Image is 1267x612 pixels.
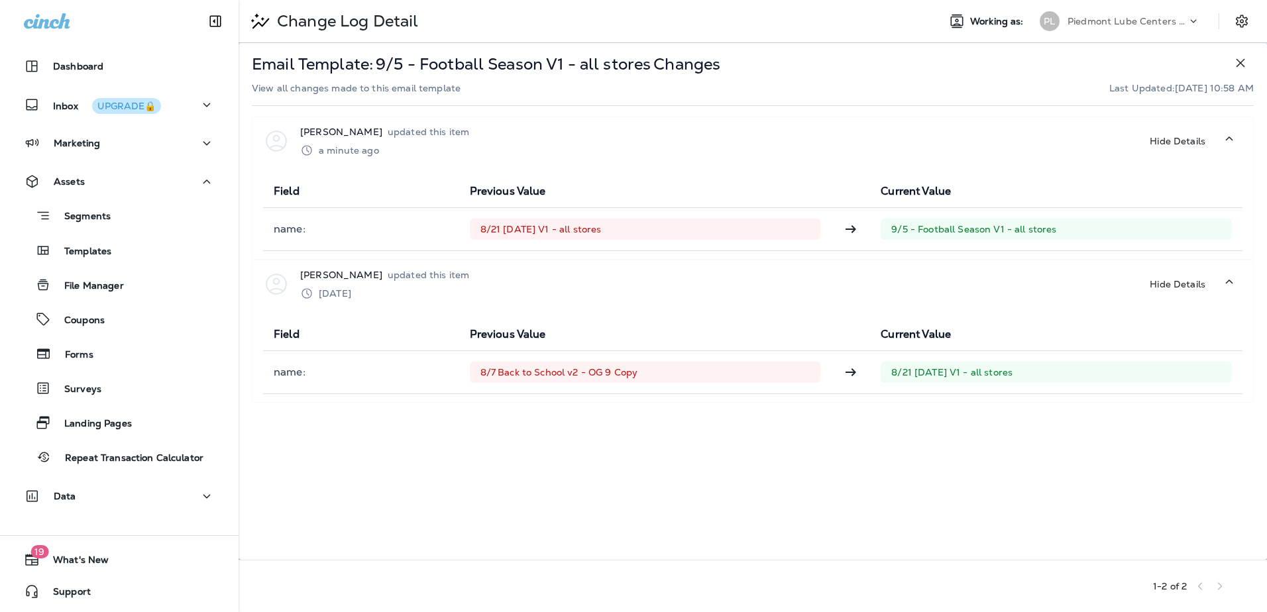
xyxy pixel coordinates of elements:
[52,349,93,362] p: Forms
[1109,83,1254,93] p: Last Updated: [DATE] 10:58 AM
[470,186,821,197] p: Previous Value
[274,329,449,340] p: Field
[272,11,418,31] p: Change Log Detail
[13,53,225,79] button: Dashboard
[1153,581,1187,591] div: 1 - 2 of 2
[51,315,105,327] p: Coupons
[13,409,225,436] button: Landing Pages
[1040,11,1060,31] div: PL
[1150,279,1205,289] p: Hide Details
[480,367,810,378] p: 8/7 Back to School v2 - OG 9 Copy
[653,56,720,72] p: Changes
[252,81,461,95] p: View all changes made to this email template
[97,101,156,111] div: UPGRADE🔒
[470,329,821,340] p: Previous Value
[13,201,225,230] button: Segments
[970,16,1026,27] span: Working as:
[1068,16,1187,26] p: Piedmont Lube Centers LLC
[30,545,48,558] span: 19
[51,418,132,431] p: Landing Pages
[300,268,382,281] p: [PERSON_NAME]
[1150,136,1205,146] p: Hide Details
[13,578,225,605] button: Support
[881,186,1232,197] p: Current Value
[274,366,449,379] p: name :
[51,280,124,293] p: File Manager
[13,130,225,156] button: Marketing
[480,224,810,234] p: 8/21 [DATE] V1 - all stores
[40,586,91,602] span: Support
[319,287,351,300] div: Aug 19, 2025 10:12 AM
[891,224,1221,234] p: 9/5 - Football Season V1 - all stores
[13,443,225,471] button: Repeat Transaction Calculator
[92,98,161,114] button: UPGRADE🔒
[319,145,379,156] p: a minute ago
[13,340,225,368] button: Forms
[13,168,225,195] button: Assets
[300,125,382,138] p: [PERSON_NAME]
[54,491,76,501] p: Data
[13,271,225,299] button: File Manager
[54,138,100,148] p: Marketing
[54,176,85,187] p: Assets
[891,367,1221,378] p: 8/21 [DATE] V1 - all stores
[51,383,101,396] p: Surveys
[51,246,111,258] p: Templates
[53,98,161,112] p: Inbox
[53,61,103,72] p: Dashboard
[252,56,373,72] p: Email Template:
[40,554,109,570] span: What's New
[319,144,379,157] div: Sep 3, 2025 10:57 AM
[197,8,234,34] button: Collapse Sidebar
[13,236,225,264] button: Templates
[13,483,225,509] button: Data
[1230,9,1254,33] button: Settings
[13,91,225,118] button: InboxUPGRADE🔒
[388,127,469,137] p: updated this item
[13,374,225,402] button: Surveys
[881,329,1232,340] p: Current Value
[376,56,651,72] p: 9/5 - Football Season V1 - all stores
[274,186,449,197] p: Field
[319,288,351,299] p: [DATE]
[51,211,111,224] p: Segments
[52,452,203,465] p: Repeat Transaction Calculator
[274,223,449,236] p: name :
[13,546,225,573] button: 19What's New
[13,305,225,333] button: Coupons
[388,270,469,280] p: updated this item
